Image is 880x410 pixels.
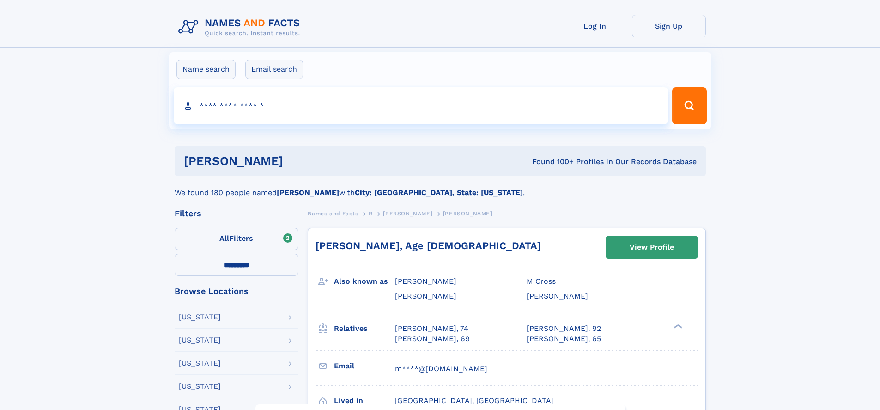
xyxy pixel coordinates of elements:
h3: Also known as [334,274,395,289]
div: ❯ [672,323,683,329]
div: [US_STATE] [179,337,221,344]
input: search input [174,87,668,124]
a: R [369,208,373,219]
div: We found 180 people named with . [175,176,706,198]
span: M Cross [527,277,556,286]
label: Name search [176,60,236,79]
h1: [PERSON_NAME] [184,155,408,167]
a: [PERSON_NAME], 69 [395,334,470,344]
a: [PERSON_NAME], 74 [395,324,468,334]
img: Logo Names and Facts [175,15,308,40]
div: View Profile [630,237,674,258]
h3: Email [334,358,395,374]
span: [PERSON_NAME] [527,292,588,300]
b: City: [GEOGRAPHIC_DATA], State: [US_STATE] [355,188,523,197]
a: Sign Up [632,15,706,37]
div: [US_STATE] [179,313,221,321]
b: [PERSON_NAME] [277,188,339,197]
button: Search Button [672,87,706,124]
span: [PERSON_NAME] [383,210,432,217]
div: [US_STATE] [179,383,221,390]
a: Names and Facts [308,208,358,219]
a: Log In [558,15,632,37]
span: [PERSON_NAME] [395,292,456,300]
a: [PERSON_NAME] [383,208,432,219]
span: [PERSON_NAME] [395,277,456,286]
label: Filters [175,228,298,250]
span: R [369,210,373,217]
span: [GEOGRAPHIC_DATA], [GEOGRAPHIC_DATA] [395,396,553,405]
h3: Lived in [334,393,395,409]
div: Filters [175,209,298,218]
div: [US_STATE] [179,360,221,367]
div: Found 100+ Profiles In Our Records Database [407,157,697,167]
a: View Profile [606,236,698,258]
a: [PERSON_NAME], 92 [527,324,601,334]
span: All [219,234,229,243]
div: Browse Locations [175,287,298,295]
a: [PERSON_NAME], Age [DEMOGRAPHIC_DATA] [316,240,541,251]
h3: Relatives [334,321,395,337]
a: [PERSON_NAME], 65 [527,334,601,344]
label: Email search [245,60,303,79]
span: [PERSON_NAME] [443,210,492,217]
